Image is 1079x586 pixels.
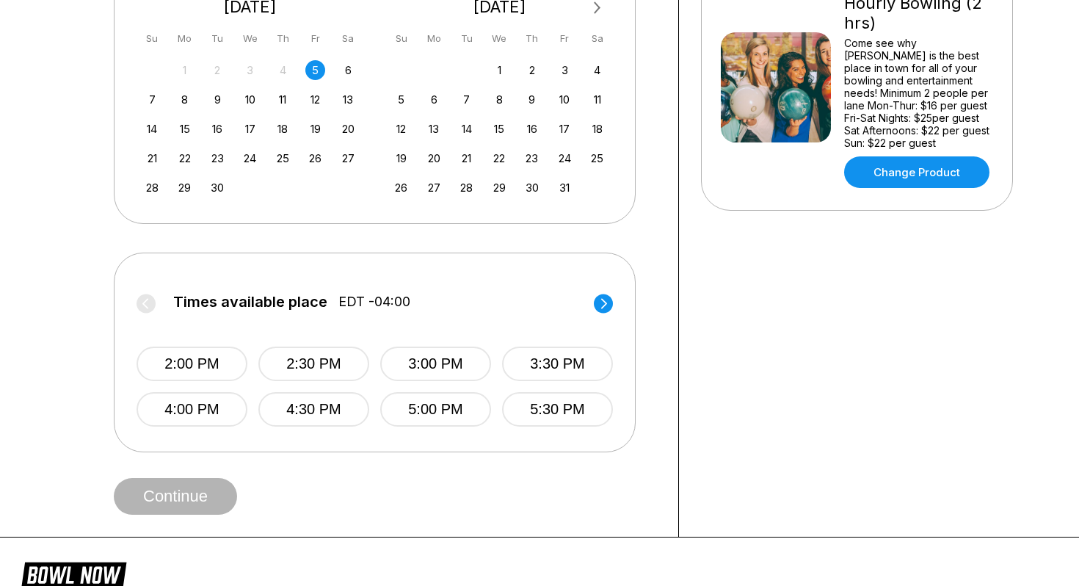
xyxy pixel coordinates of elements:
[338,60,358,80] div: Choose Saturday, September 6th, 2025
[305,119,325,139] div: Choose Friday, September 19th, 2025
[273,29,293,48] div: Th
[555,148,575,168] div: Choose Friday, October 24th, 2025
[380,392,491,427] button: 5:00 PM
[587,60,607,80] div: Choose Saturday, October 4th, 2025
[522,90,542,109] div: Choose Thursday, October 9th, 2025
[457,119,476,139] div: Choose Tuesday, October 14th, 2025
[208,119,228,139] div: Choose Tuesday, September 16th, 2025
[273,119,293,139] div: Choose Thursday, September 18th, 2025
[338,90,358,109] div: Choose Saturday, September 13th, 2025
[175,60,195,80] div: Not available Monday, September 1st, 2025
[457,29,476,48] div: Tu
[391,148,411,168] div: Choose Sunday, October 19th, 2025
[338,119,358,139] div: Choose Saturday, September 20th, 2025
[522,29,542,48] div: Th
[258,392,369,427] button: 4:30 PM
[273,60,293,80] div: Not available Thursday, September 4th, 2025
[555,119,575,139] div: Choose Friday, October 17th, 2025
[490,90,509,109] div: Choose Wednesday, October 8th, 2025
[555,29,575,48] div: Fr
[240,119,260,139] div: Choose Wednesday, September 17th, 2025
[240,60,260,80] div: Not available Wednesday, September 3rd, 2025
[457,178,476,198] div: Choose Tuesday, October 28th, 2025
[380,347,491,381] button: 3:00 PM
[137,347,247,381] button: 2:00 PM
[142,90,162,109] div: Choose Sunday, September 7th, 2025
[457,148,476,168] div: Choose Tuesday, October 21st, 2025
[490,178,509,198] div: Choose Wednesday, October 29th, 2025
[142,119,162,139] div: Choose Sunday, September 14th, 2025
[424,29,444,48] div: Mo
[555,60,575,80] div: Choose Friday, October 3rd, 2025
[240,90,260,109] div: Choose Wednesday, September 10th, 2025
[490,29,509,48] div: We
[522,178,542,198] div: Choose Thursday, October 30th, 2025
[258,347,369,381] button: 2:30 PM
[240,29,260,48] div: We
[338,294,410,310] span: EDT -04:00
[273,90,293,109] div: Choose Thursday, September 11th, 2025
[502,347,613,381] button: 3:30 PM
[338,29,358,48] div: Sa
[142,29,162,48] div: Su
[391,29,411,48] div: Su
[175,178,195,198] div: Choose Monday, September 29th, 2025
[175,29,195,48] div: Mo
[490,119,509,139] div: Choose Wednesday, October 15th, 2025
[522,119,542,139] div: Choose Thursday, October 16th, 2025
[490,148,509,168] div: Choose Wednesday, October 22nd, 2025
[142,178,162,198] div: Choose Sunday, September 28th, 2025
[502,392,613,427] button: 5:30 PM
[305,60,325,80] div: Choose Friday, September 5th, 2025
[338,148,358,168] div: Choose Saturday, September 27th, 2025
[721,32,831,142] img: Hourly Bowling (2 hrs)
[391,119,411,139] div: Choose Sunday, October 12th, 2025
[587,119,607,139] div: Choose Saturday, October 18th, 2025
[587,90,607,109] div: Choose Saturday, October 11th, 2025
[424,119,444,139] div: Choose Monday, October 13th, 2025
[305,148,325,168] div: Choose Friday, September 26th, 2025
[240,148,260,168] div: Choose Wednesday, September 24th, 2025
[391,178,411,198] div: Choose Sunday, October 26th, 2025
[175,148,195,168] div: Choose Monday, September 22nd, 2025
[844,37,993,149] div: Come see why [PERSON_NAME] is the best place in town for all of your bowling and entertainment ne...
[391,90,411,109] div: Choose Sunday, October 5th, 2025
[208,29,228,48] div: Tu
[175,119,195,139] div: Choose Monday, September 15th, 2025
[208,148,228,168] div: Choose Tuesday, September 23rd, 2025
[208,90,228,109] div: Choose Tuesday, September 9th, 2025
[555,90,575,109] div: Choose Friday, October 10th, 2025
[555,178,575,198] div: Choose Friday, October 31st, 2025
[273,148,293,168] div: Choose Thursday, September 25th, 2025
[305,29,325,48] div: Fr
[208,60,228,80] div: Not available Tuesday, September 2nd, 2025
[137,392,247,427] button: 4:00 PM
[490,60,509,80] div: Choose Wednesday, October 1st, 2025
[424,148,444,168] div: Choose Monday, October 20th, 2025
[142,148,162,168] div: Choose Sunday, September 21st, 2025
[587,148,607,168] div: Choose Saturday, October 25th, 2025
[173,294,327,310] span: Times available place
[390,59,610,198] div: month 2025-10
[522,60,542,80] div: Choose Thursday, October 2nd, 2025
[175,90,195,109] div: Choose Monday, September 8th, 2025
[424,90,444,109] div: Choose Monday, October 6th, 2025
[305,90,325,109] div: Choose Friday, September 12th, 2025
[587,29,607,48] div: Sa
[522,148,542,168] div: Choose Thursday, October 23rd, 2025
[140,59,360,198] div: month 2025-09
[844,156,989,188] a: Change Product
[457,90,476,109] div: Choose Tuesday, October 7th, 2025
[424,178,444,198] div: Choose Monday, October 27th, 2025
[208,178,228,198] div: Choose Tuesday, September 30th, 2025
